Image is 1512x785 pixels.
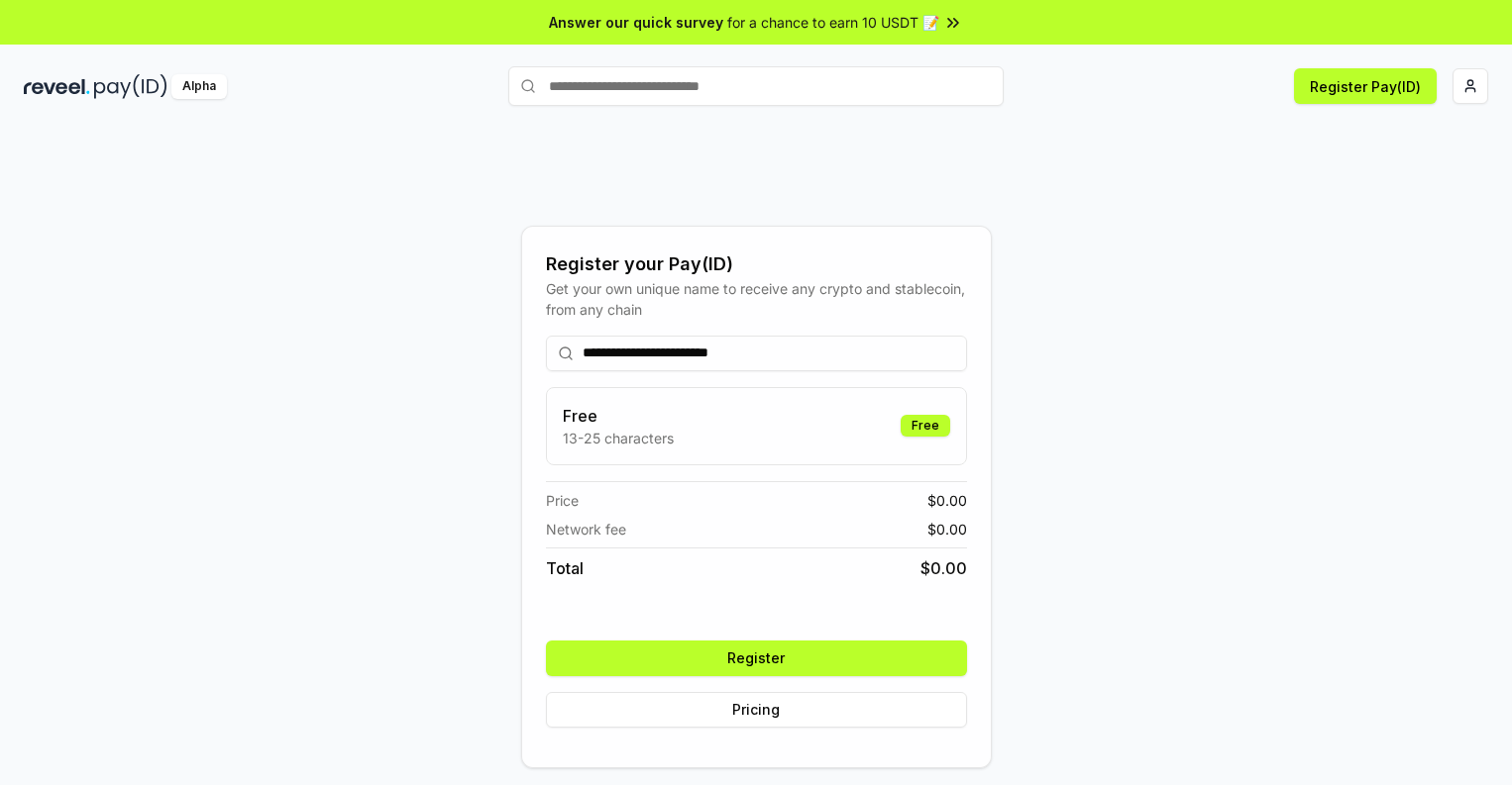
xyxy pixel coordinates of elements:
[546,519,626,540] span: Network fee
[171,74,227,99] div: Alpha
[94,74,167,99] img: pay_id
[920,556,967,580] span: $ 0.00
[546,250,967,278] div: Register your Pay(ID)
[563,428,674,448] p: 13-25 characters
[1294,68,1437,104] button: Register Pay(ID)
[546,490,579,511] span: Price
[24,74,90,99] img: reveel_dark
[727,12,939,33] span: for a chance to earn 10 USDT 📝
[563,404,674,428] h3: Free
[927,490,967,511] span: $ 0.00
[901,415,950,437] div: Free
[546,556,584,580] span: Total
[546,692,967,728] button: Pricing
[546,278,967,320] div: Get your own unique name to receive any crypto and stablecoin, from any chain
[927,519,967,540] span: $ 0.00
[549,12,723,33] span: Answer our quick survey
[546,640,967,676] button: Register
